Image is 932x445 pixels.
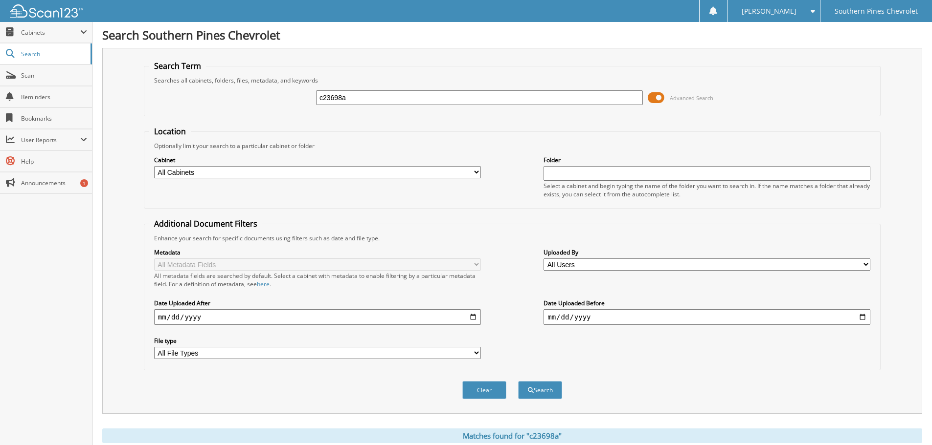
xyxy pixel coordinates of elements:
div: Matches found for "c23698a" [102,428,922,443]
div: 1 [80,179,88,187]
span: [PERSON_NAME] [742,8,796,14]
button: Clear [462,381,506,399]
div: Searches all cabinets, folders, files, metadata, and keywords [149,76,875,85]
label: Uploaded By [544,248,870,256]
label: Date Uploaded After [154,299,481,307]
img: scan123-logo-white.svg [10,4,83,18]
span: Announcements [21,179,87,187]
button: Search [518,381,562,399]
input: end [544,309,870,325]
legend: Additional Document Filters [149,218,262,229]
span: User Reports [21,136,80,144]
span: Bookmarks [21,114,87,123]
label: Folder [544,156,870,164]
div: Enhance your search for specific documents using filters such as date and file type. [149,234,875,242]
label: Date Uploaded Before [544,299,870,307]
div: Select a cabinet and begin typing the name of the folder you want to search in. If the name match... [544,182,870,198]
label: Metadata [154,248,481,256]
span: Help [21,157,87,166]
label: File type [154,337,481,345]
span: Scan [21,71,87,80]
div: All metadata fields are searched by default. Select a cabinet with metadata to enable filtering b... [154,272,481,288]
input: start [154,309,481,325]
h1: Search Southern Pines Chevrolet [102,27,922,43]
legend: Search Term [149,61,206,71]
span: Cabinets [21,28,80,37]
span: Search [21,50,86,58]
span: Southern Pines Chevrolet [835,8,918,14]
span: Advanced Search [670,94,713,102]
a: here [257,280,270,288]
div: Optionally limit your search to a particular cabinet or folder [149,142,875,150]
span: Reminders [21,93,87,101]
label: Cabinet [154,156,481,164]
legend: Location [149,126,191,137]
